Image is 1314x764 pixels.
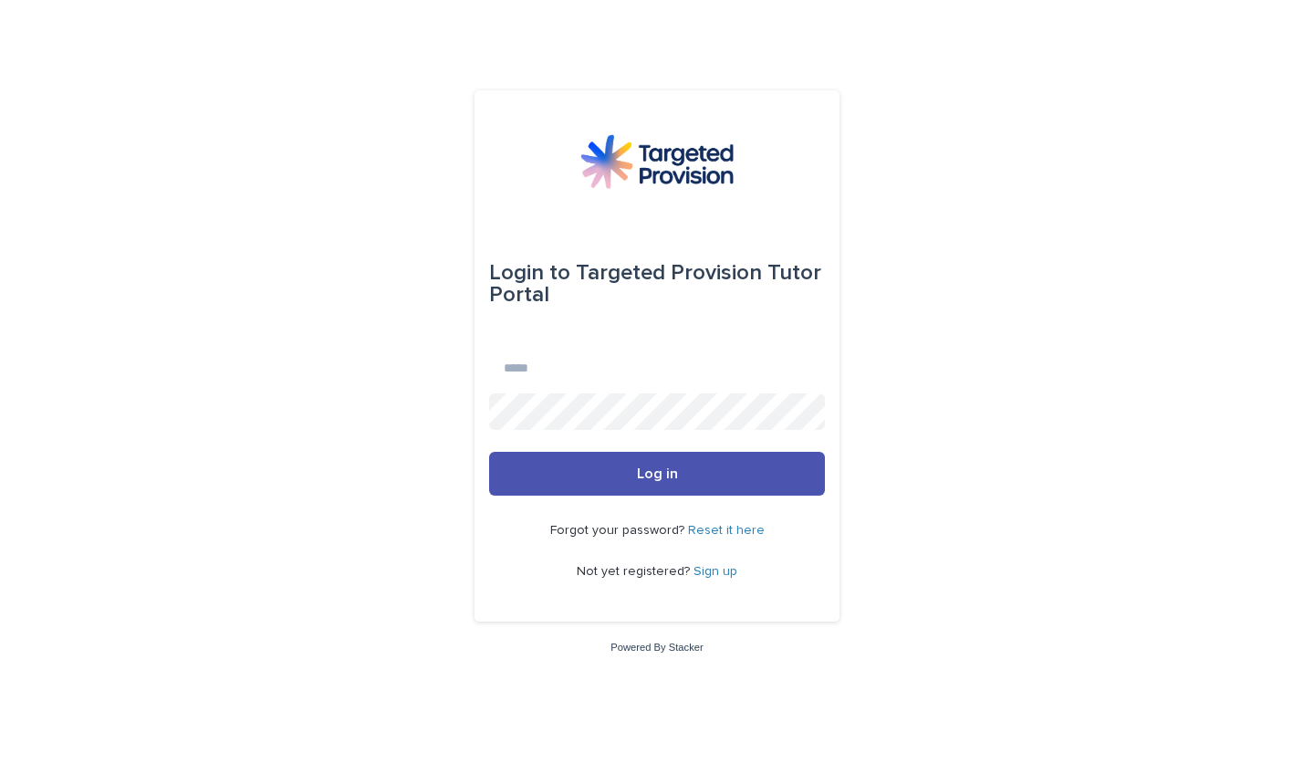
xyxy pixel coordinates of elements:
span: Log in [637,466,678,481]
div: Targeted Provision Tutor Portal [489,247,825,320]
img: M5nRWzHhSzIhMunXDL62 [580,134,734,189]
a: Reset it here [688,524,765,537]
span: Login to [489,262,570,284]
a: Sign up [693,565,737,578]
span: Not yet registered? [577,565,693,578]
span: Forgot your password? [550,524,688,537]
a: Powered By Stacker [610,642,703,653]
button: Log in [489,452,825,496]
